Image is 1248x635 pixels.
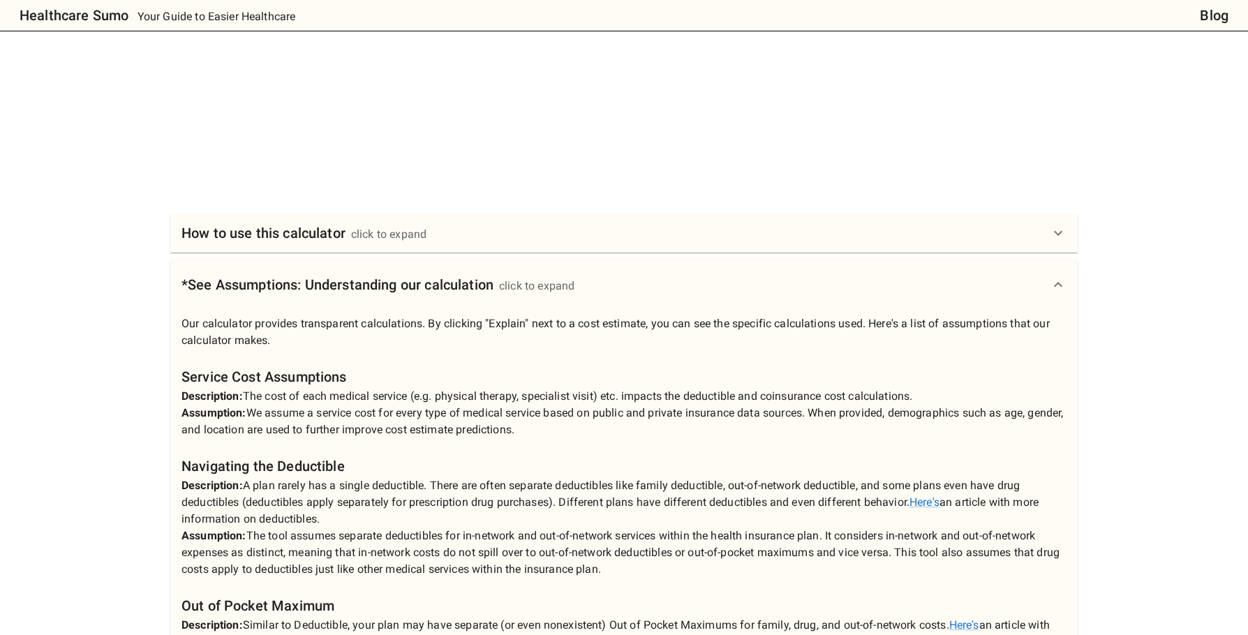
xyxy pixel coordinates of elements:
[170,260,1078,310] div: *See Assumptions: Understanding our calculationclick to expand
[181,455,1067,477] h6: Navigating the Deductible
[138,8,296,25] p: Your Guide to Easier Healthcare
[181,595,1067,617] h6: Out of Pocket Maximum
[181,274,493,296] h6: *See Assumptions: Understanding our calculation
[181,389,243,403] strong: Description:
[181,222,346,244] h6: How to use this calculator
[499,278,574,294] div: click to expand
[909,495,939,509] a: Here's
[949,618,979,632] a: Here's
[351,226,426,243] div: click to expand
[181,618,243,632] strong: Description:
[181,529,246,542] strong: Assumption:
[1200,4,1228,27] a: Blog
[181,479,243,492] strong: Description:
[8,4,128,27] a: Healthcare Sumo
[170,214,1078,253] div: How to use this calculatorclick to expand
[181,366,1067,388] h6: Service Cost Assumptions
[181,406,246,419] strong: Assumption:
[20,4,128,27] h6: Healthcare Sumo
